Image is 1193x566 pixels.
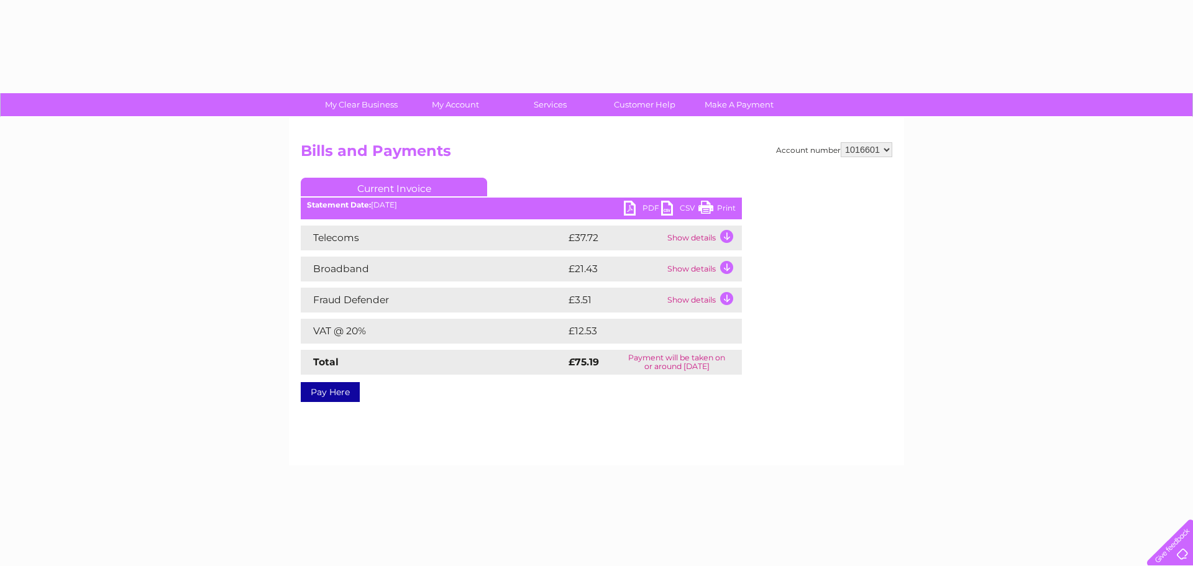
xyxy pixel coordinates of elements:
a: CSV [661,201,698,219]
a: Pay Here [301,382,360,402]
strong: Total [313,356,339,368]
td: Payment will be taken on or around [DATE] [611,350,742,375]
h2: Bills and Payments [301,142,892,166]
td: Show details [664,288,742,313]
div: [DATE] [301,201,742,209]
strong: £75.19 [569,356,599,368]
a: Print [698,201,736,219]
a: PDF [624,201,661,219]
td: Broadband [301,257,565,281]
td: £3.51 [565,288,664,313]
td: VAT @ 20% [301,319,565,344]
td: Fraud Defender [301,288,565,313]
a: Make A Payment [688,93,790,116]
div: Account number [776,142,892,157]
a: My Clear Business [310,93,413,116]
td: £37.72 [565,226,664,250]
td: £21.43 [565,257,664,281]
a: My Account [405,93,507,116]
td: £12.53 [565,319,715,344]
a: Services [499,93,601,116]
a: Customer Help [593,93,696,116]
td: Show details [664,257,742,281]
td: Telecoms [301,226,565,250]
td: Show details [664,226,742,250]
b: Statement Date: [307,200,371,209]
a: Current Invoice [301,178,487,196]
